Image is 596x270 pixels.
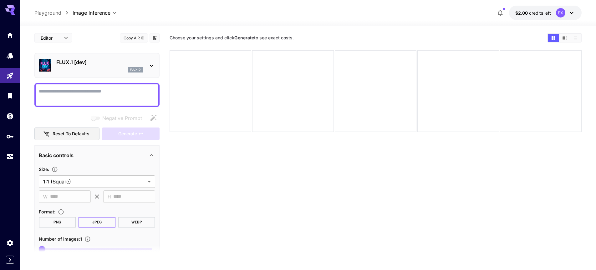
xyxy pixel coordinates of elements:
div: Wallet [6,112,14,120]
b: Generate [234,35,254,40]
div: Show media in grid viewShow media in video viewShow media in list view [547,33,582,42]
div: Playground [6,72,14,80]
button: Specify how many images to generate in a single request. Each image generation will be charged se... [82,236,93,242]
div: FLUX.1 [dev]flux1d [39,56,155,75]
nav: breadcrumb [34,9,73,17]
p: FLUX.1 [dev] [56,58,143,66]
span: 1:1 (Square) [43,178,145,185]
button: Copy AIR ID [120,33,148,42]
div: API Keys [6,132,14,140]
span: Image Inference [73,9,110,17]
div: Basic controls [39,148,155,163]
span: Choose your settings and click to see exact costs. [170,35,294,40]
span: W [43,193,48,200]
div: Settings [6,239,14,247]
span: credits left [529,10,551,16]
button: Adjust the dimensions of the generated image by specifying its width and height in pixels, or sel... [49,166,60,172]
a: Playground [34,9,61,17]
p: flux1d [130,67,141,72]
button: Show media in list view [570,34,581,42]
button: Choose the file format for the output image. [55,209,67,215]
span: Negative prompts are not compatible with the selected model. [90,114,147,122]
button: WEBP [118,217,155,227]
button: Reset to defaults [34,127,99,140]
button: Expand sidebar [6,256,14,264]
button: $2.00EX [509,6,582,20]
span: Format : [39,209,55,214]
button: PNG [39,217,76,227]
span: $2.00 [515,10,529,16]
div: EX [556,8,565,17]
span: Editor [41,35,60,41]
span: Size : [39,167,49,172]
div: Models [6,52,14,59]
div: $2.00 [515,10,551,16]
div: Library [6,92,14,100]
button: JPEG [79,217,116,227]
span: Number of images : 1 [39,236,82,242]
span: Negative Prompt [102,114,142,122]
button: Add to library [152,34,157,42]
span: H [108,193,111,200]
div: Home [6,31,14,39]
button: Show media in grid view [548,34,559,42]
button: Show media in video view [559,34,570,42]
div: Usage [6,153,14,161]
p: Basic controls [39,152,74,159]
